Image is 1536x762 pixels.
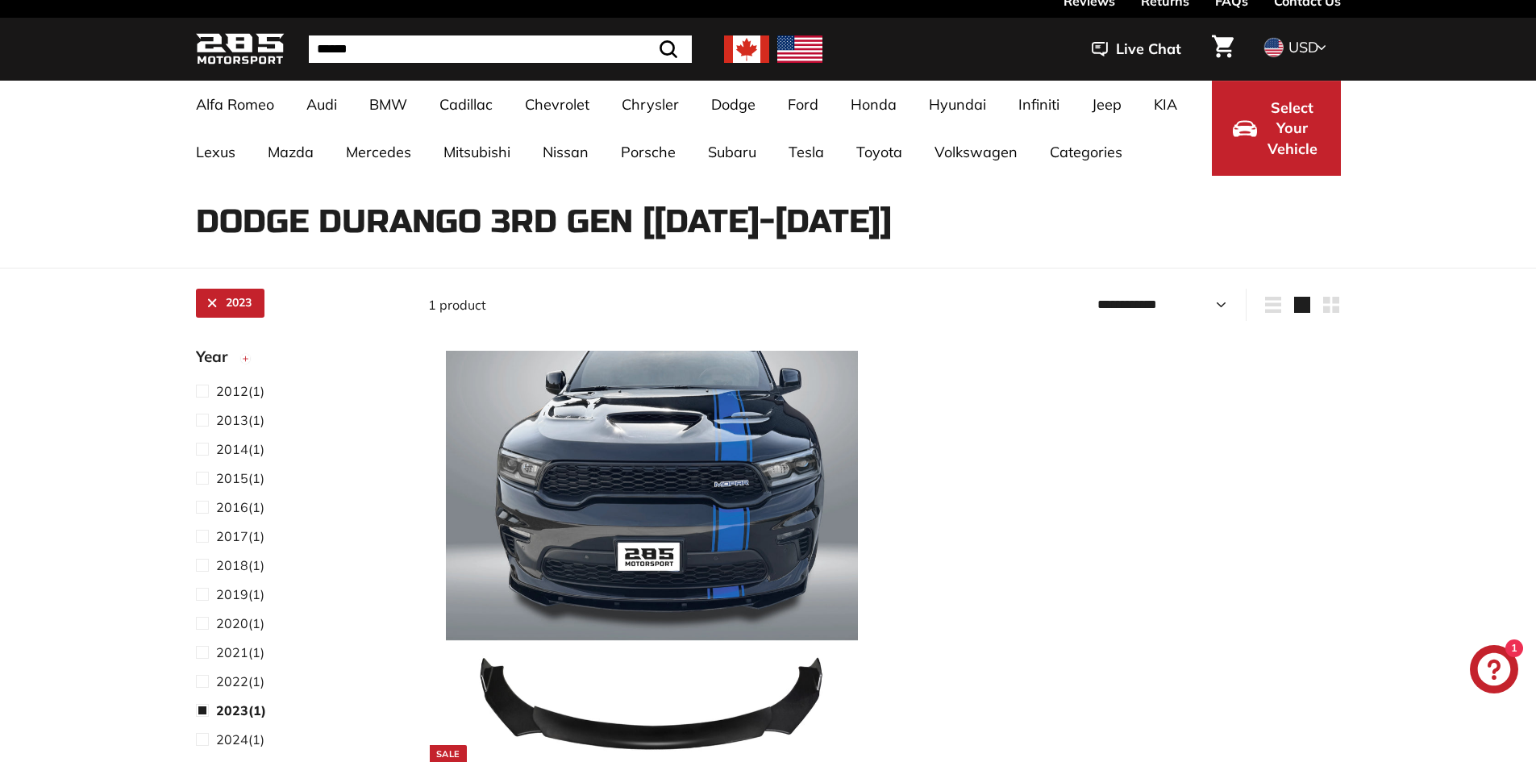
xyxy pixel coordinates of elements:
span: 2022 [216,673,248,689]
button: Live Chat [1071,29,1202,69]
input: Search [309,35,692,63]
span: (1) [216,439,264,459]
button: Select Your Vehicle [1212,81,1341,176]
a: Dodge [695,81,772,128]
span: 2017 [216,528,248,544]
span: 2021 [216,644,248,660]
inbox-online-store-chat: Shopify online store chat [1465,645,1523,697]
a: Mitsubishi [427,128,527,176]
a: Infiniti [1002,81,1076,128]
span: (1) [216,527,264,546]
span: (1) [216,468,264,488]
span: 2023 [216,702,248,718]
span: 2015 [216,470,248,486]
span: 2018 [216,557,248,573]
a: Alfa Romeo [180,81,290,128]
a: Nissan [527,128,605,176]
a: Categories [1034,128,1138,176]
a: Porsche [605,128,692,176]
span: 2019 [216,586,248,602]
a: Chrysler [606,81,695,128]
a: Toyota [840,128,918,176]
span: (1) [216,672,264,691]
div: 1 product [428,295,885,314]
span: 2024 [216,731,248,747]
span: (1) [216,730,264,749]
a: Cadillac [423,81,509,128]
a: Hyundai [913,81,1002,128]
a: Honda [835,81,913,128]
a: Volkswagen [918,128,1034,176]
a: Ford [772,81,835,128]
span: (1) [216,643,264,662]
span: (1) [216,701,266,720]
span: USD [1288,38,1318,56]
a: Subaru [692,128,772,176]
a: Audi [290,81,353,128]
span: Select Your Vehicle [1265,98,1320,160]
span: (1) [216,585,264,604]
span: (1) [216,556,264,575]
a: Mazda [252,128,330,176]
a: KIA [1138,81,1193,128]
span: 2012 [216,383,248,399]
a: Lexus [180,128,252,176]
h1: Dodge Durango 3rd Gen [[DATE]-[DATE]] [196,204,1341,239]
span: 2020 [216,615,248,631]
span: (1) [216,614,264,633]
span: (1) [216,410,264,430]
a: Cart [1202,22,1243,77]
span: 2016 [216,499,248,515]
span: Live Chat [1116,39,1181,60]
span: 2014 [216,441,248,457]
span: (1) [216,381,264,401]
a: Mercedes [330,128,427,176]
button: Year [196,340,402,381]
a: 2023 [196,289,264,318]
a: BMW [353,81,423,128]
a: Tesla [772,128,840,176]
span: (1) [216,498,264,517]
span: Year [196,345,239,369]
span: 2013 [216,412,248,428]
img: Logo_285_Motorsport_areodynamics_components [196,31,285,69]
a: Chevrolet [509,81,606,128]
a: Jeep [1076,81,1138,128]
